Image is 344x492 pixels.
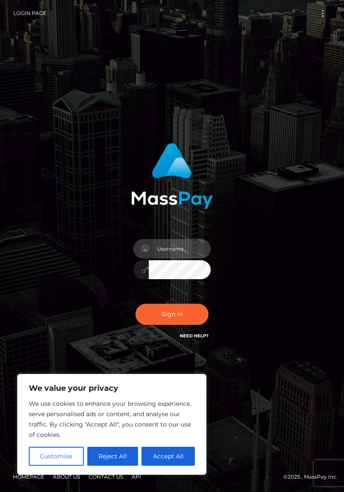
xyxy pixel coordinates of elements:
[131,143,213,209] img: MassPay Login
[17,374,206,475] div: We value your privacy
[128,470,144,483] a: API
[180,333,209,339] a: Need Help?
[29,447,84,466] button: Customise
[6,472,338,482] div: © 2025 , MassPay Inc.
[29,399,195,440] p: We use cookies to enhance your browsing experience, serve personalised ads or content, and analys...
[149,239,211,258] input: Username...
[13,4,46,22] a: Login Page
[87,447,138,466] button: Reject All
[315,8,331,19] button: Toggle navigation
[9,470,48,483] a: Homepage
[85,470,126,483] a: Contact Us
[141,447,195,466] button: Accept All
[29,383,195,393] p: We value your privacy
[49,470,83,483] a: About Us
[135,304,209,325] button: Sign in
